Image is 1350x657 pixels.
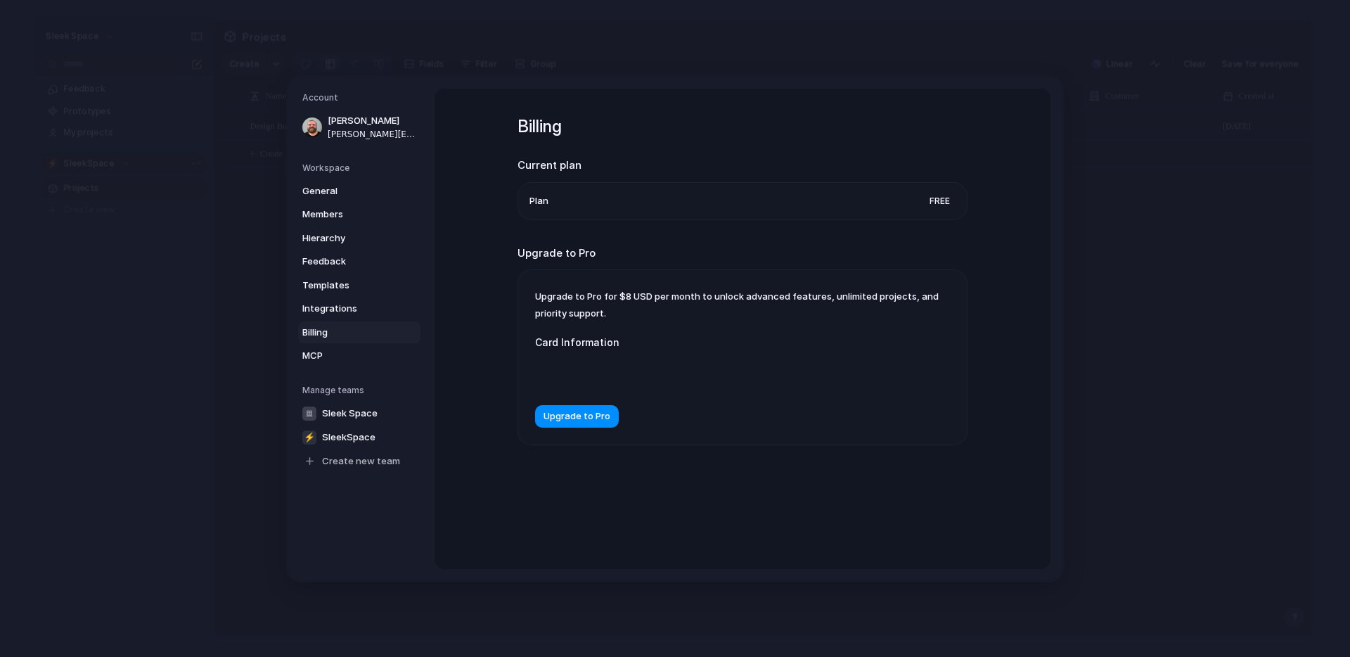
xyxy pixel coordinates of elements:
h2: Current plan [517,158,967,174]
a: Members [298,203,420,226]
a: Integrations [298,298,420,320]
div: ⚡ [302,430,316,444]
a: Billing [298,321,420,343]
a: Sleek Space [298,402,420,424]
h2: Upgrade to Pro [517,245,967,261]
h5: Workspace [302,161,420,174]
a: Hierarchy [298,227,420,249]
span: Create new team [322,454,400,468]
a: ⚡SleekSpace [298,426,420,448]
span: Members [302,208,392,222]
a: Feedback [298,250,420,273]
span: Feedback [302,255,392,269]
span: Templates [302,278,392,292]
span: Hierarchy [302,231,392,245]
button: Upgrade to Pro [535,405,619,428]
span: Plan [529,193,548,208]
span: General [302,184,392,198]
span: [PERSON_NAME][EMAIL_ADDRESS][DOMAIN_NAME] [328,127,418,140]
a: MCP [298,345,420,367]
h1: Billing [517,114,967,139]
span: Upgrade to Pro for $8 USD per month to unlock advanced features, unlimited projects, and priority... [535,291,939,319]
a: Create new team [298,449,420,472]
a: General [298,179,420,202]
label: Card Information [535,335,816,350]
span: Upgrade to Pro [544,409,610,423]
span: [PERSON_NAME] [328,114,418,128]
iframe: Secure card payment input frame [546,366,805,380]
span: Integrations [302,302,392,316]
span: Free [924,191,956,210]
span: Billing [302,325,392,339]
h5: Manage teams [302,383,420,396]
span: MCP [302,349,392,363]
span: Sleek Space [322,406,378,420]
h5: Account [302,91,420,104]
a: [PERSON_NAME][PERSON_NAME][EMAIL_ADDRESS][DOMAIN_NAME] [298,110,420,145]
a: Templates [298,274,420,296]
span: SleekSpace [322,430,375,444]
